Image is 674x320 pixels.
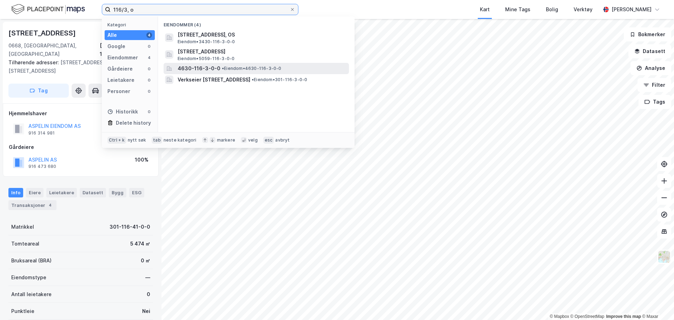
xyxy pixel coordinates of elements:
[146,66,152,72] div: 0
[222,66,224,71] span: •
[624,27,671,41] button: Bokmerker
[135,156,148,164] div: 100%
[110,223,150,231] div: 301-116-41-0-0
[637,78,671,92] button: Filter
[8,200,57,210] div: Transaksjoner
[570,314,604,319] a: OpenStreetMap
[146,109,152,115] div: 0
[146,55,152,60] div: 4
[9,143,153,151] div: Gårdeiere
[107,42,125,51] div: Google
[128,137,146,143] div: nytt søk
[158,17,355,29] div: Eiendommer (4)
[546,5,558,14] div: Bolig
[11,290,52,299] div: Antall leietakere
[11,273,46,282] div: Eiendomstype
[505,5,530,14] div: Mine Tags
[8,59,60,65] span: Tilhørende adresser:
[146,89,152,94] div: 0
[146,44,152,49] div: 0
[11,256,52,265] div: Bruksareal (BRA)
[107,137,126,144] div: Ctrl + k
[8,41,100,58] div: 0668, [GEOGRAPHIC_DATA], [GEOGRAPHIC_DATA]
[275,137,290,143] div: avbryt
[178,39,235,45] span: Eiendom • 3430-116-3-0-0
[550,314,569,319] a: Mapbox
[107,107,138,116] div: Historikk
[28,164,56,169] div: 916 473 680
[107,76,134,84] div: Leietakere
[129,188,144,197] div: ESG
[217,137,235,143] div: markere
[146,32,152,38] div: 4
[80,188,106,197] div: Datasett
[9,109,153,118] div: Hjemmelshaver
[252,77,307,83] span: Eiendom • 301-116-3-0-0
[11,307,34,315] div: Punktleie
[11,223,34,231] div: Matrikkel
[8,188,23,197] div: Info
[130,240,150,248] div: 5 474 ㎡
[142,307,150,315] div: Nei
[46,188,77,197] div: Leietakere
[628,44,671,58] button: Datasett
[107,87,130,96] div: Personer
[11,240,39,248] div: Tomteareal
[164,137,197,143] div: neste kategori
[111,4,290,15] input: Søk på adresse, matrikkel, gårdeiere, leietakere eller personer
[152,137,162,144] div: tab
[248,137,258,143] div: velg
[100,41,153,58] div: [GEOGRAPHIC_DATA], 116/41
[107,65,133,73] div: Gårdeiere
[8,84,69,98] button: Tag
[178,56,234,61] span: Eiendom • 5059-116-3-0-0
[109,188,126,197] div: Bygg
[107,31,117,39] div: Alle
[263,137,274,144] div: esc
[178,64,220,73] span: 4630-116-3-0-0
[639,95,671,109] button: Tags
[28,130,55,136] div: 916 314 981
[612,5,652,14] div: [PERSON_NAME]
[47,202,54,209] div: 4
[574,5,593,14] div: Verktøy
[8,27,77,39] div: [STREET_ADDRESS]
[222,66,282,71] span: Eiendom • 4630-116-3-0-0
[11,3,85,15] img: logo.f888ab2527a4732fd821a326f86c7f29.svg
[107,53,138,62] div: Eiendommer
[145,273,150,282] div: —
[480,5,490,14] div: Kart
[606,314,641,319] a: Improve this map
[116,119,151,127] div: Delete history
[658,250,671,263] img: Z
[141,256,150,265] div: 0 ㎡
[630,61,671,75] button: Analyse
[639,286,674,320] iframe: Chat Widget
[147,290,150,299] div: 0
[178,31,346,39] span: [STREET_ADDRESS], OS
[178,76,250,84] span: Verkseier [STREET_ADDRESS]
[8,58,147,75] div: [STREET_ADDRESS], [STREET_ADDRESS]
[178,47,346,56] span: [STREET_ADDRESS]
[252,77,254,82] span: •
[26,188,44,197] div: Eiere
[146,77,152,83] div: 0
[107,22,155,27] div: Kategori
